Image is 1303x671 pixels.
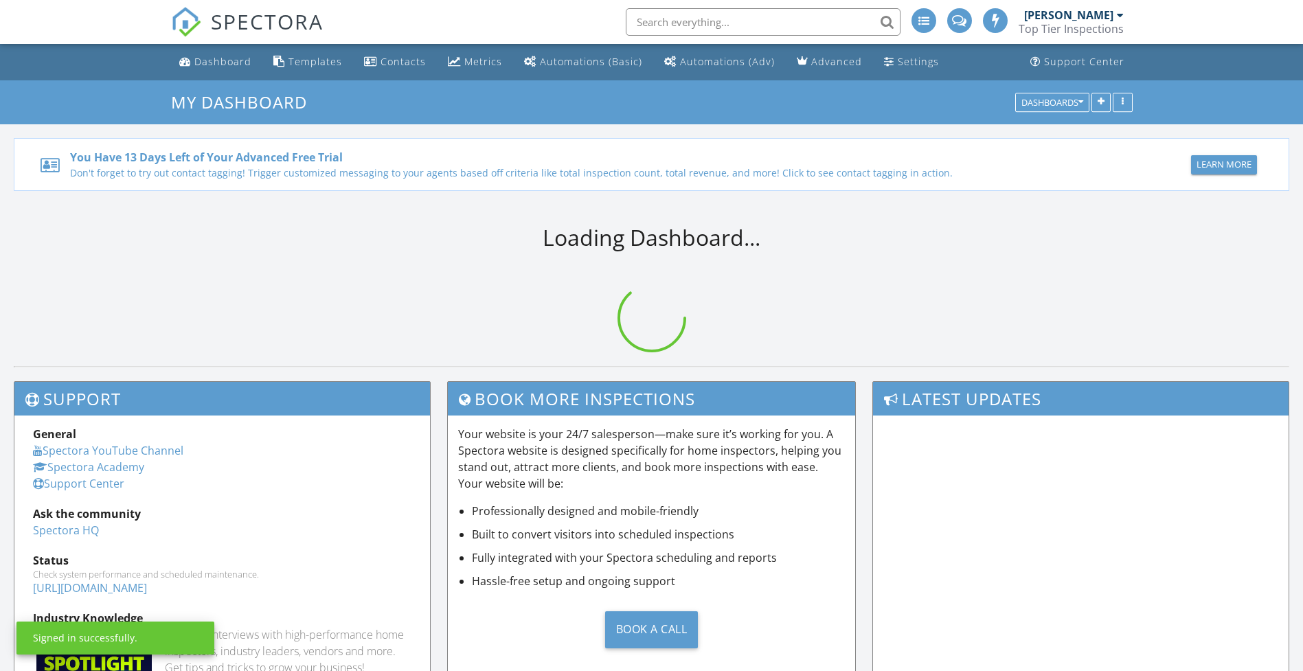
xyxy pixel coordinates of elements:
[33,552,411,569] div: Status
[1015,93,1089,112] button: Dashboards
[448,382,855,416] h3: Book More Inspections
[626,8,900,36] input: Search everything...
[873,382,1289,416] h3: Latest Updates
[33,631,137,645] div: Signed in successfully.
[33,523,99,538] a: Spectora HQ
[605,611,699,648] div: Book a Call
[458,600,845,659] a: Book a Call
[464,55,502,68] div: Metrics
[1021,98,1083,107] div: Dashboards
[33,459,144,475] a: Spectora Academy
[174,49,257,75] a: Dashboard
[1191,155,1257,174] button: Learn More
[472,549,845,566] li: Fully integrated with your Spectora scheduling and reports
[211,7,324,36] span: SPECTORA
[14,382,430,416] h3: Support
[680,55,775,68] div: Automations (Adv)
[442,49,508,75] a: Metrics
[33,569,411,580] div: Check system performance and scheduled maintenance.
[540,55,642,68] div: Automations (Basic)
[1197,158,1251,172] div: Learn More
[33,476,124,491] a: Support Center
[33,580,147,595] a: [URL][DOMAIN_NAME]
[1025,49,1130,75] a: Support Center
[171,7,201,37] img: The Best Home Inspection Software - Spectora
[33,427,76,442] strong: General
[33,610,411,626] div: Industry Knowledge
[879,49,944,75] a: Settings
[1024,8,1113,22] div: [PERSON_NAME]
[659,49,780,75] a: Automations (Advanced)
[33,505,411,522] div: Ask the community
[1019,22,1124,36] div: Top Tier Inspections
[1044,55,1124,68] div: Support Center
[359,49,431,75] a: Contacts
[33,443,183,458] a: Spectora YouTube Channel
[70,149,1064,166] div: You Have 13 Days Left of Your Advanced Free Trial
[519,49,648,75] a: Automations (Basic)
[458,426,845,492] p: Your website is your 24/7 salesperson—make sure it’s working for you. A Spectora website is desig...
[811,55,862,68] div: Advanced
[288,55,342,68] div: Templates
[381,55,426,68] div: Contacts
[898,55,939,68] div: Settings
[171,19,324,47] a: SPECTORA
[70,166,1064,180] div: Don't forget to try out contact tagging! Trigger customized messaging to your agents based off cr...
[472,526,845,543] li: Built to convert visitors into scheduled inspections
[791,49,868,75] a: Advanced
[171,91,319,113] a: My Dashboard
[472,503,845,519] li: Professionally designed and mobile-friendly
[194,55,251,68] div: Dashboard
[472,573,845,589] li: Hassle-free setup and ongoing support
[268,49,348,75] a: Templates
